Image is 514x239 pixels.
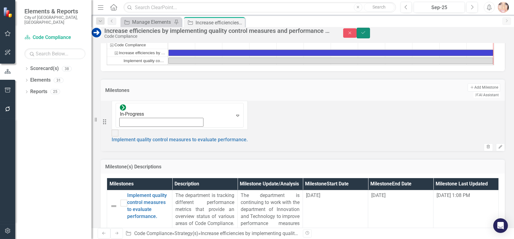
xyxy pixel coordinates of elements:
div: 25 [50,89,60,94]
h3: Milestone(s) Descriptions [105,164,500,170]
div: Task: Start date: 2024-10-01 End date: 2025-09-30 [107,57,168,65]
div: Increase efficiencies by implementing quality control measures and performance metrics to evaluat... [119,49,166,57]
a: Elements [30,77,51,84]
img: Classification Level Three [92,28,101,37]
small: City of [GEOGRAPHIC_DATA], [GEOGRAPHIC_DATA] [24,15,85,25]
div: Increase efficiencies by implementing quality control measures and performance metrics to evaluat... [104,27,331,34]
img: Not Defined [110,202,117,210]
div: Code Compliance [104,34,331,39]
div: Task: Start date: 2024-10-01 End date: 2025-09-30 [168,50,493,56]
a: Strategy(s) [174,230,198,236]
div: Code Compliance [114,41,146,49]
div: Implement quality control measures to evaluate performance. [107,57,168,65]
img: In-Progress [120,104,126,111]
button: Add Milestone [468,83,500,91]
button: AI Assistant [473,92,500,98]
div: [DATE] 1:08 PM [437,192,495,199]
img: ClearPoint Strategy [3,7,14,18]
div: Task: Start date: 2024-10-01 End date: 2025-09-30 [168,58,493,64]
div: In-Progress [120,111,229,118]
a: Implement quality control measures to evaluate performance. [127,192,169,220]
h3: Milestones [105,88,273,93]
a: Reports [30,88,47,95]
img: Betsy Del Val [498,2,509,13]
span: Elements & Reports [24,8,85,15]
span: [DATE] [371,192,386,198]
div: Increase efficiencies by implementing quality control measures and performance metrics to evaluat... [196,19,243,26]
a: Manage Elements [122,18,172,26]
span: Search [372,5,386,9]
div: Manage Elements [132,18,172,26]
div: Increase efficiencies by implementing quality control measures and performance metrics to evaluat... [201,230,477,236]
span: [DATE] [306,192,320,198]
div: 38 [62,66,72,71]
div: 31 [54,78,63,83]
div: Code Compliance [107,41,168,49]
a: Implement quality control measures to evaluate performance. [112,137,248,142]
div: Increase efficiencies by implementing quality control measures and performance metrics to evaluat... [107,49,168,57]
div: Sep-25 [416,4,463,11]
div: » » [125,230,298,237]
a: Code Compliance [24,34,85,41]
button: Sep-25 [414,2,465,13]
div: Open Intercom Messenger [493,218,508,233]
div: Implement quality control measures to evaluate performance. [124,57,166,65]
div: Task: Code Compliance Start date: 2024-10-01 End date: 2024-10-02 [107,41,168,49]
button: Search [364,3,394,12]
div: Task: Start date: 2024-10-01 End date: 2025-09-30 [107,49,168,57]
input: Search ClearPoint... [124,2,396,13]
a: Code Compliance [134,230,172,236]
input: Search Below... [24,48,85,59]
a: Scorecard(s) [30,65,59,72]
